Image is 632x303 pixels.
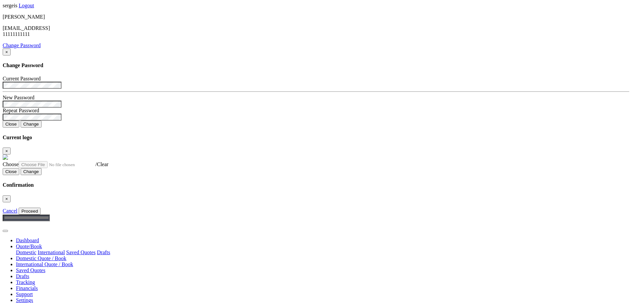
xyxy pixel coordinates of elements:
a: Cancel [3,208,17,214]
button: Close [3,168,19,175]
a: Choose [3,161,95,167]
button: Close [3,148,11,154]
span: × [5,149,8,153]
a: International [38,250,65,255]
button: Toggle navigation [3,230,8,232]
div: Quote/Book [16,250,629,255]
a: Drafts [16,273,29,279]
label: Repeat Password [3,108,39,113]
img: GetCustomerLogo [3,154,8,160]
a: Domestic Quote / Book [16,255,66,261]
span: sergeis [3,3,17,8]
a: Logout [19,3,34,8]
a: Settings [16,297,33,303]
button: Proceed [19,208,41,215]
a: Dashboard [16,238,39,243]
a: Drafts [97,250,110,255]
a: Support [16,291,33,297]
a: Tracking [16,279,35,285]
p: [PERSON_NAME] [3,14,629,20]
a: Saved Quotes [16,267,45,273]
label: New Password [3,95,35,100]
a: Quote/Book [16,244,42,249]
a: Domestic [16,250,36,255]
div: / [3,161,629,168]
a: Change Password [3,43,41,48]
h4: Confirmation [3,182,629,188]
button: Close [3,195,11,202]
a: Clear [97,161,108,167]
button: Close [3,49,11,55]
h4: Current logo [3,135,629,141]
button: Change [21,121,42,128]
span: × [5,50,8,54]
h4: Change Password [3,62,629,68]
a: Saved Quotes [66,250,95,255]
button: Change [21,168,42,175]
button: Close [3,121,19,128]
label: Current Password [3,76,41,81]
a: International Quote / Book [16,261,73,267]
a: Financials [16,285,38,291]
p: [EMAIL_ADDRESS] 11111111111 [3,25,629,37]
